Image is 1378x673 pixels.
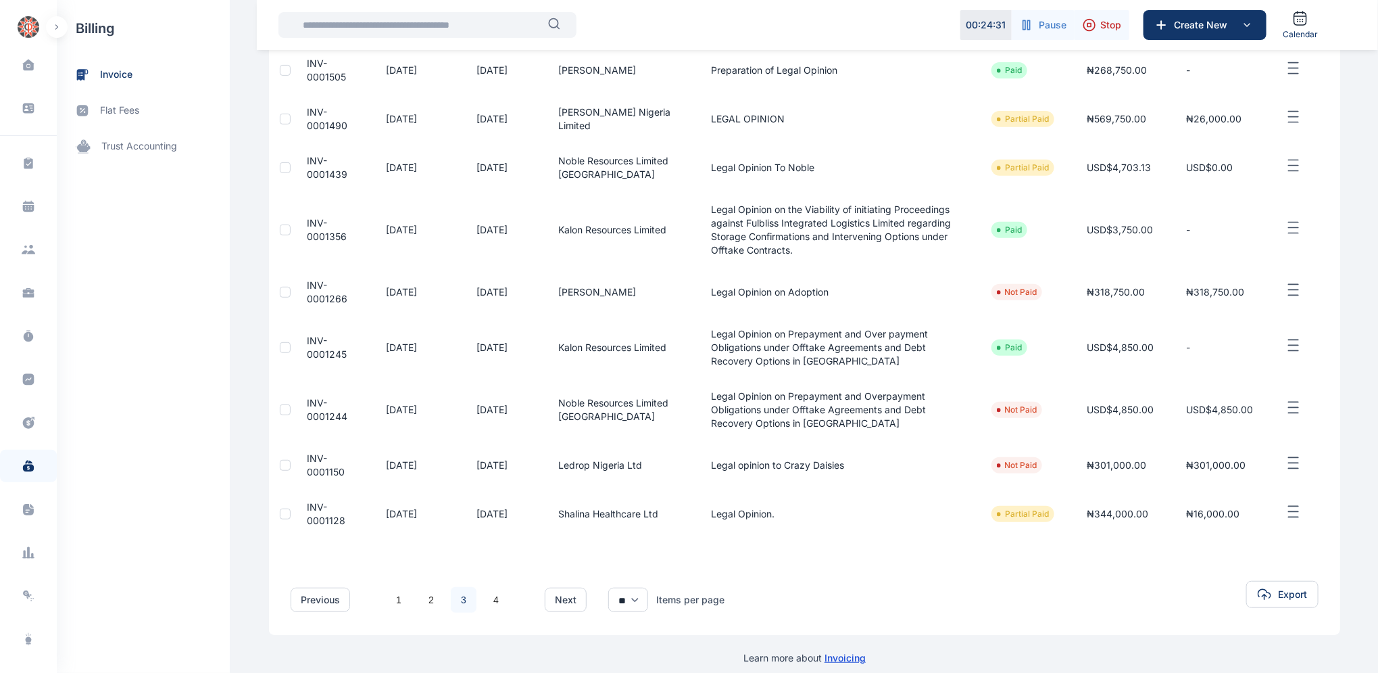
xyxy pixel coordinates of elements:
span: invoice [100,68,132,82]
td: [DATE] [460,268,542,317]
td: [PERSON_NAME] [542,268,695,317]
td: [DATE] [370,268,460,317]
p: Learn more about [743,651,866,665]
td: Legal Opinion on the Viability of initiating Proceedings against Fulbliss Integrated Logistics Li... [695,192,975,268]
td: Noble Resources Limited [GEOGRAPHIC_DATA] [542,143,695,192]
li: 下一页 [515,590,534,609]
a: INV-0001505 [307,57,346,83]
a: INV-0001128 [307,501,345,526]
button: Export [1246,581,1319,608]
td: [DATE] [460,46,542,95]
li: 4 [483,586,510,613]
li: 2 [418,586,445,613]
span: trust accounting [101,139,177,154]
a: INV-0001490 [307,106,347,131]
a: INV-0001244 [307,397,347,422]
li: 1 [385,586,412,613]
a: INV-0001439 [307,155,347,180]
td: [DATE] [460,317,542,379]
span: Export [1278,588,1307,601]
td: [PERSON_NAME] [542,46,695,95]
li: Not Paid [997,460,1037,471]
li: Not Paid [997,404,1037,415]
button: Stop [1075,10,1129,40]
td: Kalon Resources Limited [542,317,695,379]
span: - [1186,342,1190,353]
a: 3 [451,587,476,613]
td: LEGAL OPINION [695,95,975,143]
td: Legal Opinion on Prepayment and Over payment Obligations under Offtake Agreements and Debt Recove... [695,317,975,379]
span: Stop [1100,18,1121,32]
a: invoice [57,57,230,93]
td: [DATE] [370,441,460,490]
td: Legal opinion to Crazy Daisies [695,441,975,490]
li: Not Paid [997,287,1037,298]
button: Create New [1143,10,1266,40]
td: [DATE] [370,46,460,95]
a: Calendar [1277,5,1323,45]
td: [DATE] [370,317,460,379]
span: USD$4,850.00 [1087,404,1154,415]
a: 4 [483,587,509,613]
li: Partial Paid [997,114,1049,124]
td: [DATE] [460,490,542,538]
a: trust accounting [57,129,230,164]
td: [DATE] [370,192,460,268]
span: ₦318,750.00 [1087,286,1145,298]
span: Create New [1168,18,1239,32]
td: Legal Opinion on Prepayment and Overpayment Obligations under Offtake Agreements and Debt Recover... [695,379,975,441]
p: 00 : 24 : 31 [966,18,1006,32]
div: Items per page [656,593,724,607]
span: ₦301,000.00 [1186,459,1246,471]
li: Paid [997,342,1022,353]
td: [DATE] [460,441,542,490]
a: INV-0001150 [307,452,345,478]
td: [DATE] [370,143,460,192]
a: flat fees [57,93,230,129]
span: - [1186,224,1190,235]
span: Pause [1039,18,1066,32]
span: USD$4,703.13 [1087,162,1151,173]
span: USD$3,750.00 [1087,224,1153,235]
span: ₦301,000.00 [1087,459,1146,471]
td: Kalon Resources Limited [542,192,695,268]
td: Ledrop Nigeria Ltd [542,441,695,490]
span: Invoicing [825,652,866,664]
td: [DATE] [460,143,542,192]
span: ₦16,000.00 [1186,508,1239,519]
span: ₦344,000.00 [1087,508,1148,519]
li: Paid [997,225,1022,235]
td: Legal Opinion. [695,490,975,538]
span: USD$0.00 [1186,162,1233,173]
li: 3 [450,586,477,613]
span: Calendar [1283,29,1318,40]
td: [DATE] [370,490,460,538]
span: ₦268,750.00 [1087,64,1147,76]
li: Paid [997,65,1022,76]
span: USD$4,850.00 [1186,404,1253,415]
td: Noble Resources Limited [GEOGRAPHIC_DATA] [542,379,695,441]
li: Partial Paid [997,509,1049,519]
a: INV-0001266 [307,279,347,304]
li: Partial Paid [997,162,1049,173]
span: flat fees [100,103,139,118]
td: [DATE] [460,95,542,143]
a: 1 [386,587,412,613]
a: 2 [418,587,444,613]
button: previous [291,588,350,612]
td: Preparation of Legal Opinion [695,46,975,95]
td: Shalina Healthcare Ltd [542,490,695,538]
button: Pause [1012,10,1075,40]
span: - [1186,64,1190,76]
span: USD$4,850.00 [1087,342,1154,353]
li: 上一页 [361,590,380,609]
button: next [545,588,587,612]
td: Legal Opinion To Noble [695,143,975,192]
